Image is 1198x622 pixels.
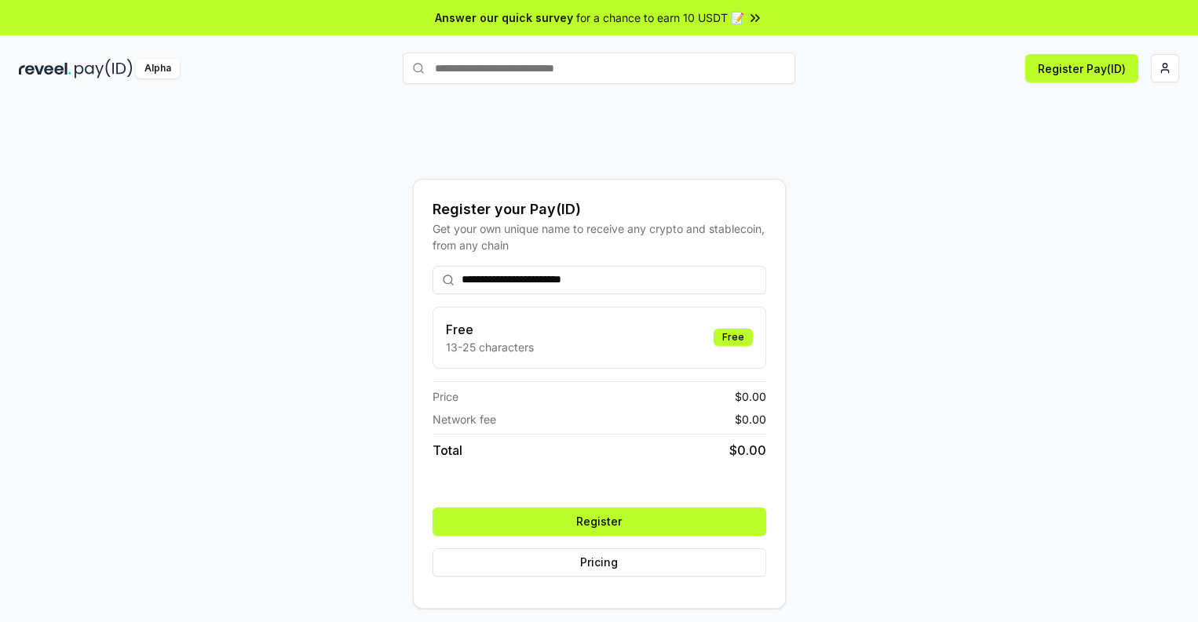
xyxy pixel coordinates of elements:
[433,411,496,427] span: Network fee
[435,9,573,26] span: Answer our quick survey
[75,59,133,78] img: pay_id
[433,220,766,253] div: Get your own unique name to receive any crypto and stablecoin, from any chain
[714,329,753,346] div: Free
[433,388,458,405] span: Price
[576,9,744,26] span: for a chance to earn 10 USDT 📝
[433,507,766,536] button: Register
[136,59,180,78] div: Alpha
[433,548,766,577] button: Pricing
[1025,54,1138,82] button: Register Pay(ID)
[446,320,534,339] h3: Free
[735,388,766,405] span: $ 0.00
[433,198,766,220] div: Register your Pay(ID)
[433,441,462,460] span: Total
[735,411,766,427] span: $ 0.00
[729,441,766,460] span: $ 0.00
[19,59,71,78] img: reveel_dark
[446,339,534,355] p: 13-25 characters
